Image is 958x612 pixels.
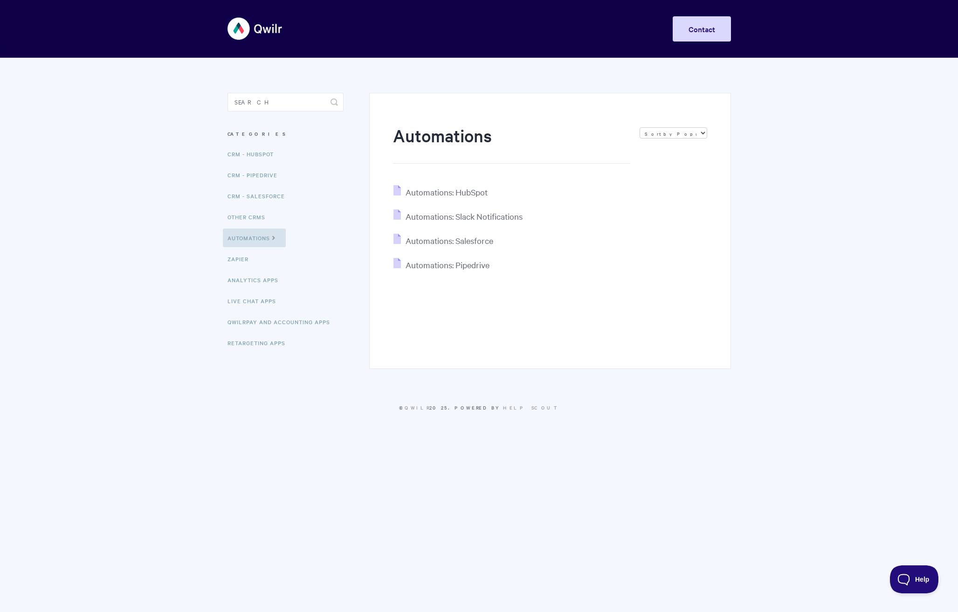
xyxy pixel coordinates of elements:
a: CRM - HubSpot [227,145,281,163]
h1: Automations [393,124,630,164]
p: © 2025. [227,403,731,412]
span: Powered by [455,404,559,411]
h3: Categories [227,125,344,142]
span: Automations: Slack Notifications [406,211,523,222]
iframe: Toggle Customer Support [890,565,939,593]
a: CRM - Salesforce [227,187,292,205]
a: Automations: HubSpot [393,187,488,197]
span: Automations: HubSpot [406,187,488,197]
select: Page reloads on selection [640,127,707,139]
a: Live Chat Apps [227,292,283,310]
a: Qwilr [405,404,429,411]
img: Qwilr Help Center [227,11,283,46]
span: Automations: Pipedrive [406,259,489,270]
a: Automations [223,229,286,247]
a: QwilrPay and Accounting Apps [227,313,337,331]
a: CRM - Pipedrive [227,166,284,184]
a: Other CRMs [227,208,272,226]
a: Analytics Apps [227,271,285,289]
a: Retargeting Apps [227,334,292,352]
a: Zapier [227,250,255,268]
a: Automations: Slack Notifications [393,211,523,222]
input: Search [227,93,344,111]
a: Automations: Pipedrive [393,259,489,270]
span: Automations: Salesforce [406,235,493,246]
a: Contact [673,16,731,42]
a: Automations: Salesforce [393,235,493,246]
a: Help Scout [503,404,559,411]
